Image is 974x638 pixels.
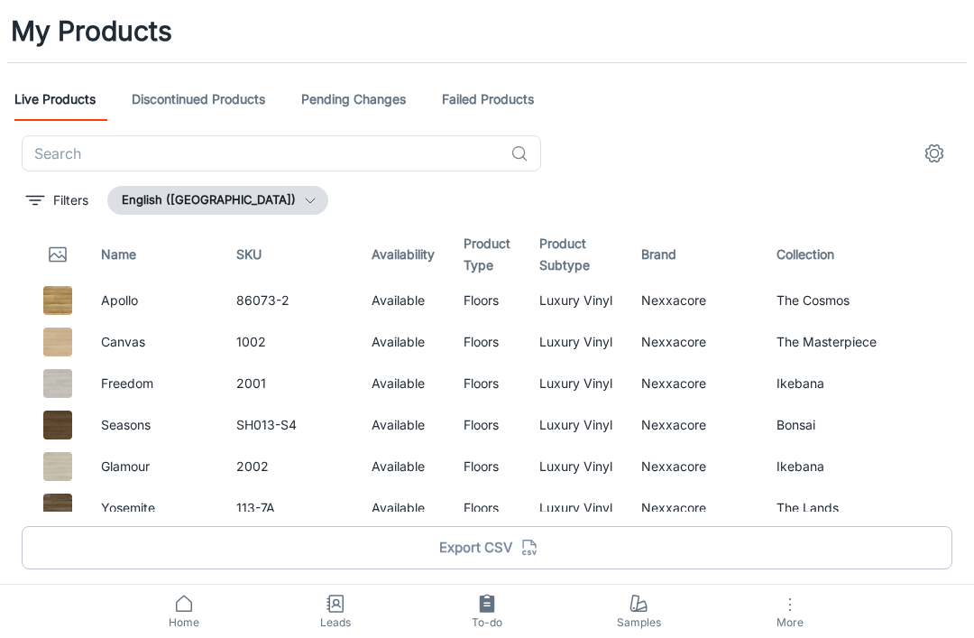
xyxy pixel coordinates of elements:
td: 113-7A [222,487,357,529]
td: Floors [449,487,525,529]
td: 1002 [222,321,357,363]
span: Samples [574,615,703,631]
td: Floors [449,321,525,363]
td: Nexxacore [627,363,762,404]
td: Nexxacore [627,446,762,487]
td: Available [357,404,449,446]
p: Filters [53,190,88,210]
span: Home [119,615,249,631]
td: The Masterpiece [762,321,897,363]
a: Seasons [101,417,151,432]
th: Availability [357,229,449,280]
td: 2002 [222,446,357,487]
button: filter [22,186,93,215]
th: Collection [762,229,897,280]
h1: My Products [11,11,172,51]
a: Pending Changes [301,78,406,121]
a: Samples [563,585,714,638]
th: Brand [627,229,762,280]
td: Nexxacore [627,321,762,363]
td: Luxury Vinyl [525,487,627,529]
button: Export CSV [22,526,952,569]
td: Luxury Vinyl [525,363,627,404]
a: To-do [411,585,563,638]
a: Discontinued Products [132,78,265,121]
td: 86073-2 [222,280,357,321]
td: Floors [449,280,525,321]
th: SKU [222,229,357,280]
td: Nexxacore [627,280,762,321]
button: English ([GEOGRAPHIC_DATA]) [107,186,328,215]
a: Live Products [14,78,96,121]
th: Product Subtype [525,229,627,280]
th: Name [87,229,222,280]
a: Yosemite [101,500,155,515]
a: Apollo [101,292,138,308]
td: Floors [449,363,525,404]
td: Nexxacore [627,487,762,529]
a: Leads [260,585,411,638]
span: More [725,615,855,629]
td: Bonsai [762,404,897,446]
td: Luxury Vinyl [525,280,627,321]
button: More [714,585,866,638]
td: Luxury Vinyl [525,404,627,446]
svg: Thumbnail [47,244,69,265]
td: Available [357,280,449,321]
td: Available [357,363,449,404]
td: The Lands [762,487,897,529]
td: Nexxacore [627,404,762,446]
td: Luxury Vinyl [525,321,627,363]
th: Product Type [449,229,525,280]
a: Freedom [101,375,153,391]
span: Leads [271,615,400,631]
td: Floors [449,404,525,446]
td: Luxury Vinyl [525,446,627,487]
input: Search [22,135,503,171]
a: Home [108,585,260,638]
td: 2001 [222,363,357,404]
span: To-do [422,615,552,631]
td: Ikebana [762,363,897,404]
td: Floors [449,446,525,487]
td: Available [357,446,449,487]
button: settings [916,135,952,171]
td: Available [357,321,449,363]
td: SH013-S4 [222,404,357,446]
td: Ikebana [762,446,897,487]
td: Available [357,487,449,529]
a: Glamour [101,458,150,474]
a: Canvas [101,334,145,349]
td: The Cosmos [762,280,897,321]
a: Failed Products [442,78,534,121]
